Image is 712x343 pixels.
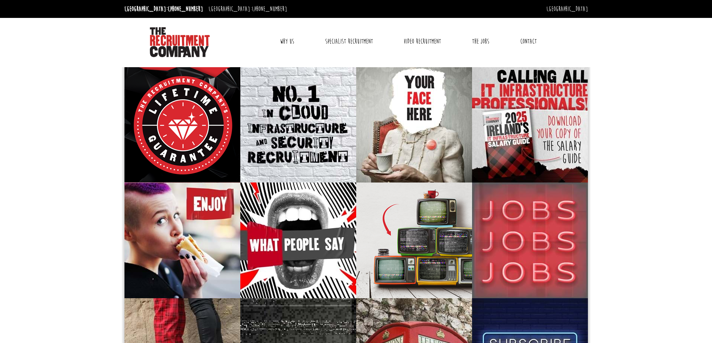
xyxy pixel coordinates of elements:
[150,27,210,57] img: The Recruitment Company
[466,32,495,51] a: The Jobs
[398,32,447,51] a: Video Recruitment
[515,32,542,51] a: Contact
[168,5,203,13] a: [PHONE_NUMBER]
[207,3,289,15] li: [GEOGRAPHIC_DATA]:
[320,32,379,51] a: Specialist Recruitment
[123,3,205,15] li: [GEOGRAPHIC_DATA]:
[252,5,287,13] a: [PHONE_NUMBER]
[274,32,300,51] a: Why Us
[546,5,588,13] a: [GEOGRAPHIC_DATA]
